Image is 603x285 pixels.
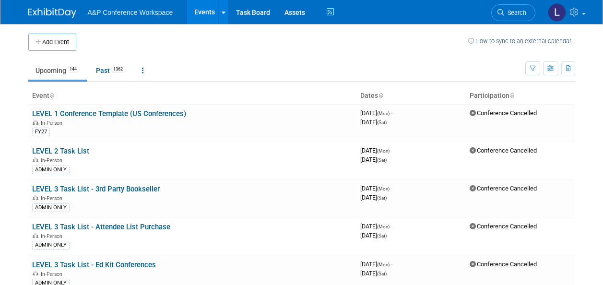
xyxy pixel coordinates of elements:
span: A&P Conference Workspace [88,9,173,16]
span: - [391,109,392,117]
span: In-Person [41,120,65,126]
span: [DATE] [360,119,387,126]
span: - [391,185,392,192]
span: (Sat) [377,195,387,201]
div: ADMIN ONLY [32,166,70,174]
div: ADMIN ONLY [32,241,70,249]
a: Sort by Participation Type [509,92,514,99]
span: [DATE] [360,194,387,201]
span: In-Person [41,157,65,164]
span: [DATE] [360,185,392,192]
a: LEVEL 2 Task List [32,147,89,155]
span: (Mon) [377,111,390,116]
span: Conference Cancelled [470,261,537,268]
a: Upcoming144 [28,61,87,80]
span: [DATE] [360,223,392,230]
span: 1362 [110,66,126,73]
span: Conference Cancelled [470,223,537,230]
span: In-Person [41,233,65,239]
img: Louise Morgan [548,3,566,22]
a: LEVEL 3 Task List - 3rd Party Bookseller [32,185,160,193]
span: 144 [67,66,80,73]
span: Conference Cancelled [470,147,537,154]
a: LEVEL 3 Task List - Ed Kit Conferences [32,261,156,269]
span: In-Person [41,195,65,202]
span: [DATE] [360,109,392,117]
span: (Sat) [377,233,387,238]
img: In-Person Event [33,120,38,125]
a: Past1362 [89,61,133,80]
img: In-Person Event [33,157,38,162]
th: Dates [356,88,466,104]
span: - [391,147,392,154]
span: - [391,261,392,268]
span: (Mon) [377,224,390,229]
span: [DATE] [360,270,387,277]
span: (Mon) [377,262,390,267]
img: In-Person Event [33,271,38,276]
a: Sort by Start Date [378,92,383,99]
span: (Sat) [377,157,387,163]
div: FY27 [32,128,50,136]
th: Event [28,88,356,104]
img: ExhibitDay [28,8,76,18]
span: In-Person [41,271,65,277]
a: LEVEL 1 Conference Template (US Conferences) [32,109,186,118]
th: Participation [466,88,575,104]
img: In-Person Event [33,195,38,200]
span: Conference Cancelled [470,185,537,192]
a: How to sync to an external calendar... [468,37,575,45]
span: (Sat) [377,120,387,125]
span: Search [504,9,526,16]
span: [DATE] [360,147,392,154]
span: (Sat) [377,271,387,276]
button: Add Event [28,34,76,51]
span: - [391,223,392,230]
a: Search [491,4,535,21]
span: [DATE] [360,261,392,268]
span: (Mon) [377,148,390,154]
div: ADMIN ONLY [32,203,70,212]
span: (Mon) [377,186,390,191]
img: In-Person Event [33,233,38,238]
span: Conference Cancelled [470,109,537,117]
span: [DATE] [360,156,387,163]
span: [DATE] [360,232,387,239]
a: Sort by Event Name [49,92,54,99]
a: LEVEL 3 Task List - Attendee List Purchase [32,223,170,231]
